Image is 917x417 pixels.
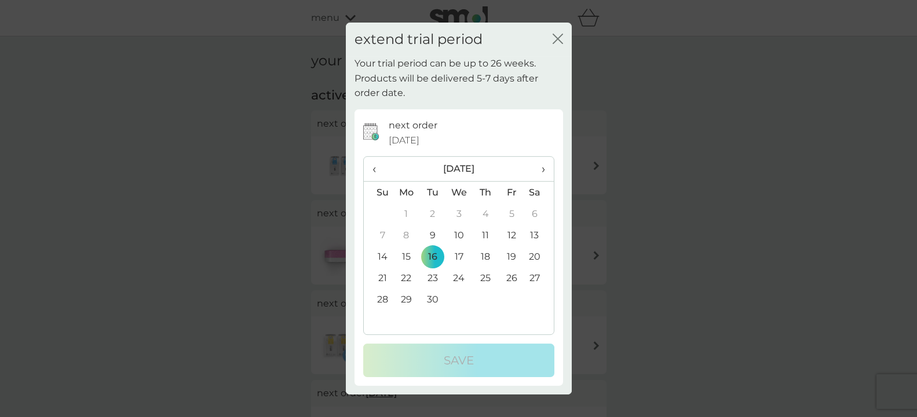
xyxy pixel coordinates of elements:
[524,182,553,204] th: Sa
[533,157,545,181] span: ›
[445,224,472,246] td: 10
[393,182,420,204] th: Mo
[393,267,420,289] td: 22
[419,289,445,310] td: 30
[553,34,563,46] button: close
[445,182,472,204] th: We
[393,203,420,224] td: 1
[472,224,498,246] td: 11
[472,267,498,289] td: 25
[472,203,498,224] td: 4
[419,203,445,224] td: 2
[393,289,420,310] td: 29
[445,267,472,289] td: 24
[524,203,553,224] td: 6
[372,157,385,181] span: ‹
[389,118,437,133] p: next order
[364,267,393,289] td: 21
[499,267,525,289] td: 26
[393,157,525,182] th: [DATE]
[445,246,472,267] td: 17
[393,246,420,267] td: 15
[364,246,393,267] td: 14
[444,351,474,370] p: Save
[524,267,553,289] td: 27
[364,182,393,204] th: Su
[355,31,483,48] h2: extend trial period
[499,203,525,224] td: 5
[499,246,525,267] td: 19
[363,344,554,377] button: Save
[472,246,498,267] td: 18
[419,182,445,204] th: Tu
[393,224,420,246] td: 8
[364,289,393,310] td: 28
[419,246,445,267] td: 16
[499,182,525,204] th: Fr
[499,224,525,246] td: 12
[389,133,419,148] span: [DATE]
[524,246,553,267] td: 20
[364,224,393,246] td: 7
[524,224,553,246] td: 13
[355,56,563,101] p: Your trial period can be up to 26 weeks. Products will be delivered 5-7 days after order date.
[445,203,472,224] td: 3
[419,267,445,289] td: 23
[472,182,498,204] th: Th
[419,224,445,246] td: 9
